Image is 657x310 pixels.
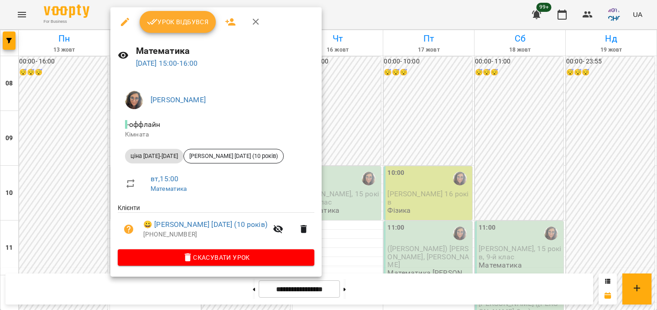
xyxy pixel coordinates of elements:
[136,59,198,68] a: [DATE] 15:00-16:00
[125,120,162,129] span: - оффлайн
[136,44,315,58] h6: Математика
[151,95,206,104] a: [PERSON_NAME]
[183,149,284,163] div: [PERSON_NAME] [DATE] (10 років)
[118,203,314,249] ul: Клієнти
[118,249,314,266] button: Скасувати Урок
[125,130,307,139] p: Кімната
[118,218,140,240] button: Візит ще не сплачено. Додати оплату?
[125,91,143,109] img: 86d7fcac954a2a308d91a558dd0f8d4d.jpg
[147,16,209,27] span: Урок відбувся
[151,185,187,192] a: Математика
[151,174,178,183] a: вт , 15:00
[125,252,307,263] span: Скасувати Урок
[125,152,183,160] span: ціна [DATE]-[DATE]
[143,230,267,239] p: [PHONE_NUMBER]
[140,11,216,33] button: Урок відбувся
[184,152,283,160] span: [PERSON_NAME] [DATE] (10 років)
[143,219,267,230] a: 😀 [PERSON_NAME] [DATE] (10 років)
